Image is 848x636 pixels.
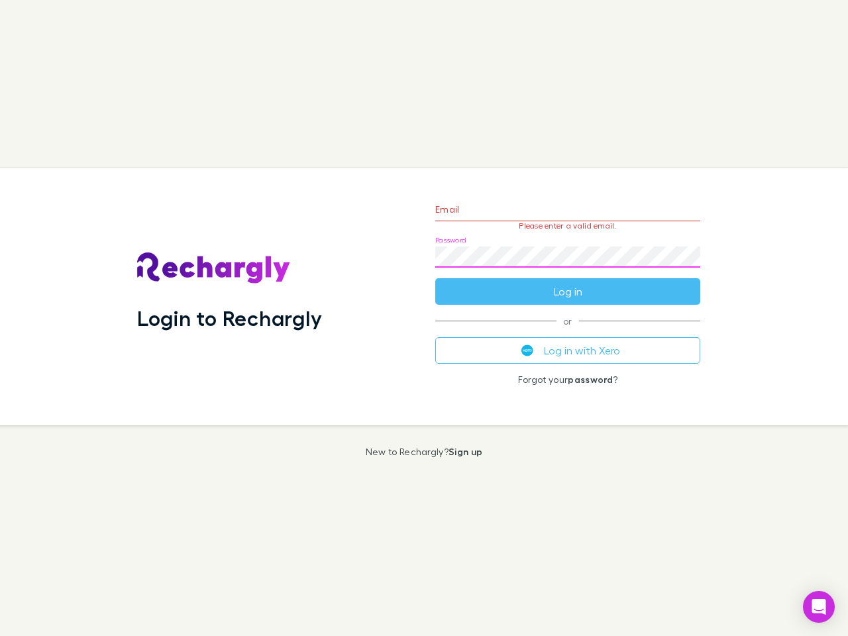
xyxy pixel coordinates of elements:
[435,278,700,305] button: Log in
[435,337,700,364] button: Log in with Xero
[137,252,291,284] img: Rechargly's Logo
[568,374,613,385] a: password
[137,305,322,331] h1: Login to Rechargly
[435,374,700,385] p: Forgot your ?
[435,221,700,231] p: Please enter a valid email.
[449,446,482,457] a: Sign up
[803,591,835,623] div: Open Intercom Messenger
[435,235,466,245] label: Password
[366,447,483,457] p: New to Rechargly?
[521,344,533,356] img: Xero's logo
